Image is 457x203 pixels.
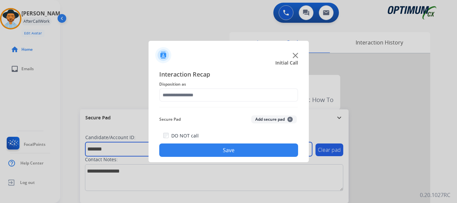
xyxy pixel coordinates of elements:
[251,115,297,123] button: Add secure pad+
[159,115,181,123] span: Secure Pad
[287,117,293,122] span: +
[171,132,199,139] label: DO NOT call
[275,60,298,66] span: Initial Call
[155,47,171,63] img: contactIcon
[159,70,298,80] span: Interaction Recap
[159,80,298,88] span: Disposition as
[420,191,450,199] p: 0.20.1027RC
[159,143,298,157] button: Save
